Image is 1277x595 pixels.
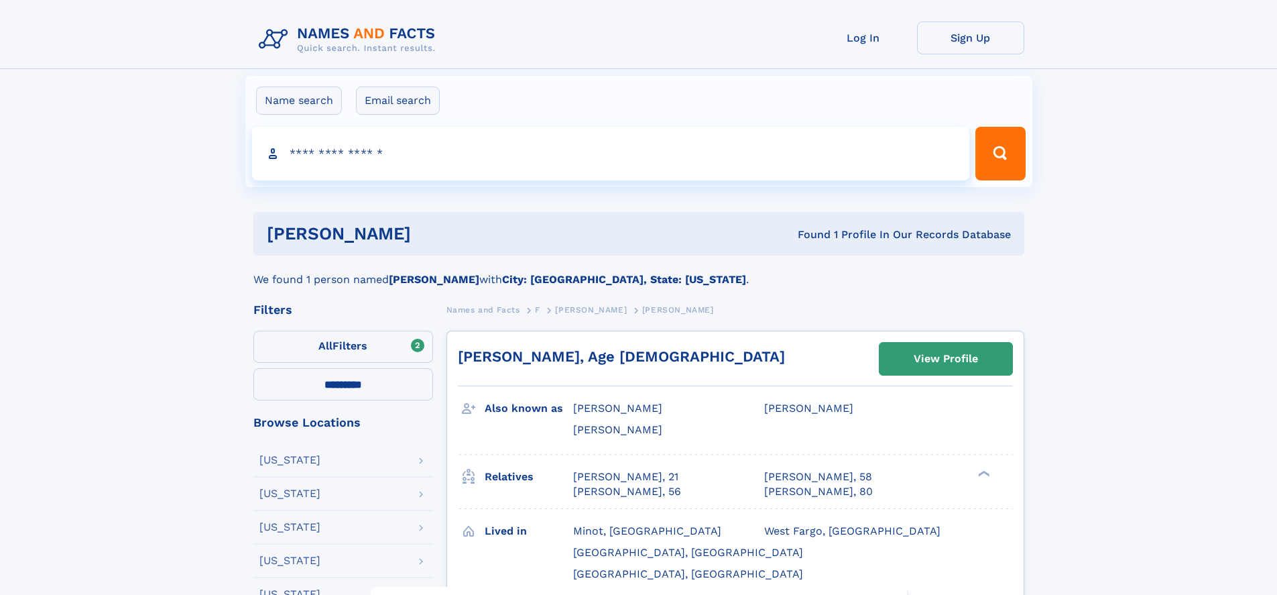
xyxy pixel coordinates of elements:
div: [US_STATE] [259,522,320,533]
b: City: [GEOGRAPHIC_DATA], State: [US_STATE] [502,273,746,286]
div: ❯ [975,469,991,478]
input: search input [252,127,970,180]
button: Search Button [975,127,1025,180]
div: [US_STATE] [259,455,320,466]
div: Filters [253,304,433,316]
a: [PERSON_NAME], Age [DEMOGRAPHIC_DATA] [458,348,785,365]
span: [PERSON_NAME] [573,402,662,415]
div: We found 1 person named with . [253,256,1024,288]
a: [PERSON_NAME], 58 [764,470,872,484]
span: [PERSON_NAME] [555,305,627,315]
label: Name search [256,87,342,115]
div: Browse Locations [253,417,433,429]
span: F [535,305,540,315]
span: [PERSON_NAME] [764,402,853,415]
span: Minot, [GEOGRAPHIC_DATA] [573,525,721,537]
a: [PERSON_NAME], 21 [573,470,678,484]
h3: Lived in [485,520,573,543]
span: [GEOGRAPHIC_DATA], [GEOGRAPHIC_DATA] [573,567,803,580]
div: Found 1 Profile In Our Records Database [604,227,1011,242]
div: View Profile [914,343,978,374]
div: [US_STATE] [259,488,320,499]
h3: Relatives [485,466,573,488]
span: [PERSON_NAME] [642,305,714,315]
a: [PERSON_NAME] [555,301,627,318]
a: [PERSON_NAME], 56 [573,484,681,499]
label: Email search [356,87,440,115]
a: [PERSON_NAME], 80 [764,484,873,499]
b: [PERSON_NAME] [389,273,479,286]
span: West Fargo, [GEOGRAPHIC_DATA] [764,525,940,537]
a: Names and Facts [446,301,520,318]
span: [PERSON_NAME] [573,423,662,436]
a: Sign Up [917,21,1024,54]
a: F [535,301,540,318]
span: All [318,339,332,352]
a: Log In [810,21,917,54]
a: View Profile [879,343,1012,375]
img: Logo Names and Facts [253,21,446,58]
h1: [PERSON_NAME] [267,225,605,242]
h3: Also known as [485,397,573,420]
div: [US_STATE] [259,555,320,566]
label: Filters [253,331,433,363]
span: [GEOGRAPHIC_DATA], [GEOGRAPHIC_DATA] [573,546,803,559]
